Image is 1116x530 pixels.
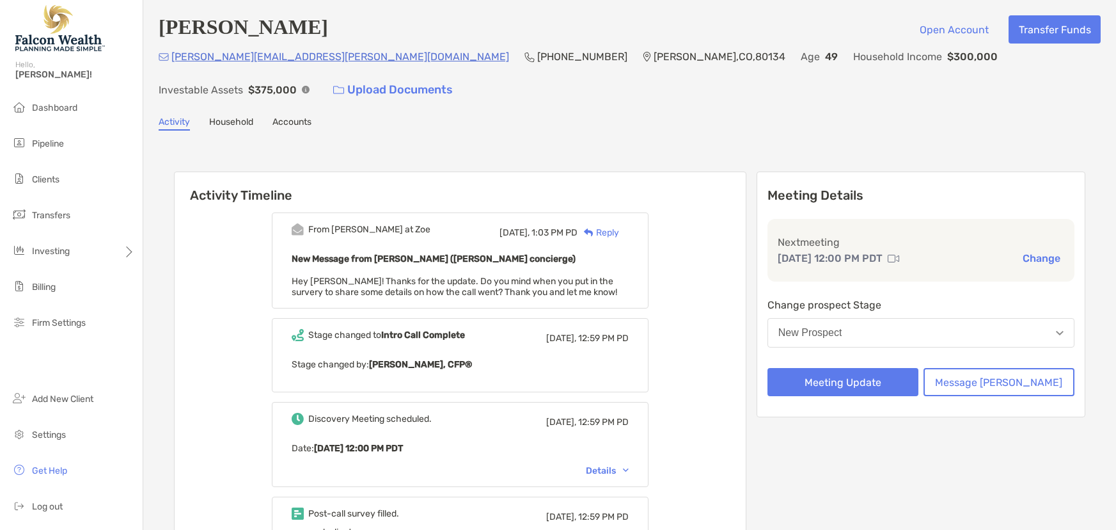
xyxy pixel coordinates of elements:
[32,501,63,512] span: Log out
[32,138,64,149] span: Pipeline
[32,282,56,293] span: Billing
[292,223,304,236] img: Event icon
[778,250,883,266] p: [DATE] 12:00 PM PDT
[175,172,746,203] h6: Activity Timeline
[578,417,629,428] span: 12:59 PM PD
[12,314,27,330] img: firm-settings icon
[159,53,169,61] img: Email Icon
[308,414,432,424] div: Discovery Meeting scheduled.
[923,368,1074,396] button: Message [PERSON_NAME]
[767,368,918,396] button: Meeting Update
[584,229,593,237] img: Reply icon
[767,188,1074,204] p: Meeting Details
[537,49,627,65] p: [PHONE_NUMBER]
[578,511,629,522] span: 12:59 PM PD
[12,243,27,258] img: investing icon
[778,234,1064,250] p: Next meeting
[302,86,310,93] img: Info Icon
[32,102,77,113] span: Dashboard
[369,359,472,370] b: [PERSON_NAME], CFP®
[159,116,190,131] a: Activity
[159,15,328,44] h4: [PERSON_NAME]
[381,330,465,341] b: Intro Call Complete
[909,15,998,44] button: Open Account
[778,327,842,339] div: New Prospect
[12,135,27,150] img: pipeline icon
[546,511,576,522] span: [DATE],
[12,171,27,186] img: clients icon
[1009,15,1101,44] button: Transfer Funds
[767,297,1074,313] p: Change prospect Stage
[531,227,578,238] span: 1:03 PM PD
[292,276,617,298] span: Hey [PERSON_NAME]! Thanks for the update. Do you mind when you put in the survery to share some d...
[333,86,344,95] img: button icon
[499,227,530,238] span: [DATE],
[292,508,304,520] img: Event icon
[654,49,785,65] p: [PERSON_NAME] , CO , 80134
[524,52,535,62] img: Phone Icon
[12,207,27,222] img: transfers icon
[272,116,311,131] a: Accounts
[12,426,27,442] img: settings icon
[32,430,66,440] span: Settings
[292,253,576,264] b: New Message from [PERSON_NAME] ([PERSON_NAME] concierge)
[325,76,461,104] a: Upload Documents
[12,462,27,478] img: get-help icon
[643,52,651,62] img: Location Icon
[546,333,576,344] span: [DATE],
[1056,331,1064,335] img: Open dropdown arrow
[248,82,297,98] p: $375,000
[623,469,629,472] img: Chevron icon
[32,174,59,185] span: Clients
[801,49,820,65] p: Age
[292,357,629,373] p: Stage changed by:
[32,246,70,257] span: Investing
[1019,252,1064,265] button: Change
[32,317,86,328] span: Firm Settings
[308,224,430,235] div: From [PERSON_NAME] at Zoe
[546,417,576,428] span: [DATE],
[32,465,67,476] span: Get Help
[171,49,509,65] p: [PERSON_NAME][EMAIL_ADDRESS][PERSON_NAME][DOMAIN_NAME]
[12,390,27,406] img: add_new_client icon
[292,413,304,425] img: Event icon
[32,394,93,405] span: Add New Client
[32,210,70,221] span: Transfers
[292,329,304,341] img: Event icon
[853,49,942,65] p: Household Income
[308,508,399,519] div: Post-call survey filled.
[308,330,465,341] div: Stage changed to
[947,49,998,65] p: $300,000
[159,82,243,98] p: Investable Assets
[209,116,253,131] a: Household
[578,226,619,239] div: Reply
[12,278,27,294] img: billing icon
[12,498,27,513] img: logout icon
[12,99,27,115] img: dashboard icon
[15,69,135,80] span: [PERSON_NAME]!
[586,465,629,476] div: Details
[292,440,629,456] p: Date :
[767,318,1074,348] button: New Prospect
[15,5,105,51] img: Falcon Wealth Planning Logo
[888,253,899,264] img: communication type
[825,49,838,65] p: 49
[578,333,629,344] span: 12:59 PM PD
[314,443,403,454] b: [DATE] 12:00 PM PDT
